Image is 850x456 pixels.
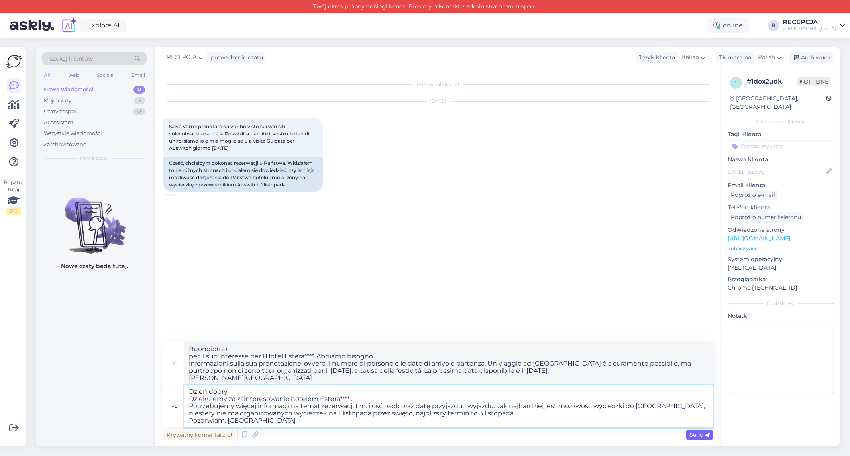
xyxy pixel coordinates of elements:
p: System operacyjny [728,255,834,264]
div: Poproś o numer telefonu [728,212,804,223]
p: Zobacz więcej ... [728,245,834,252]
div: Socials [95,70,115,80]
p: Tagi klienta [728,130,834,139]
div: Rozpoczął się czat [163,81,713,88]
input: Dodaj nazwę [728,167,825,176]
span: 15:52 [166,192,196,198]
div: Archiwum [789,52,833,63]
div: AI Assistant [44,119,73,127]
p: Przeglądarka [728,275,834,284]
div: Wszystkie wiadomości [44,129,102,137]
div: prowadzenie czatu [208,53,263,62]
span: 1 [735,80,737,86]
div: Nowe wiadomości [44,86,94,94]
p: Email klienta [728,181,834,190]
div: [GEOGRAPHIC_DATA] [783,25,836,32]
div: 0 [133,86,145,94]
span: Szukaj klientów [49,55,93,63]
div: R [768,20,779,31]
div: Informacje o kliencie [728,118,834,125]
div: Web [67,70,80,80]
div: Zarchiwizowane [44,141,86,149]
span: Nowe czaty [80,155,109,162]
p: Nazwa klienta [728,155,834,164]
span: Italian [682,53,699,62]
img: Askly Logo [6,54,22,69]
p: Chrome [TECHNICAL_ID] [728,284,834,292]
img: explore-ai [61,17,77,34]
div: Tłumacz na [716,53,751,62]
span: Offline [797,77,832,86]
textarea: Dzień dobry, Dziękujemy za zainteresowanie hotelem Estera**** . Potrzebujemy więcej informacji na... [184,385,713,427]
div: online [707,18,749,33]
a: [URL][DOMAIN_NAME] [728,235,790,242]
input: Dodać etykietę [728,140,834,152]
p: [MEDICAL_DATA] [728,264,834,272]
div: Prywatny komentarz [163,430,235,440]
p: Nowe czaty będą tutaj. [61,262,128,270]
div: Email [130,70,147,80]
div: All [42,70,51,80]
div: Cześć, chciałbym dokonać rezerwacji u Państwa. Widziałem to na różnych stronach i chciałem się do... [163,157,323,192]
div: 0 [133,108,145,115]
div: [GEOGRAPHIC_DATA], [GEOGRAPHIC_DATA] [730,94,826,111]
span: Salve Vorrei prenotare da voi, ho visto sui vari siti volevobsapere se c'è la Possibilita tramite... [169,123,310,151]
div: # 1dox2udk [747,77,797,86]
a: RECEPCJA[GEOGRAPHIC_DATA] [783,19,845,32]
textarea: Buongiorno, per il suo interesse per l'Hotel Estera****. Abbiamo bisogno informazioni sulla sua p... [184,342,713,385]
div: Popatrz tutaj [6,179,21,215]
div: RECEPCJA [783,19,836,25]
a: Explore AI [80,19,126,32]
div: 2 / 3 [6,207,21,215]
div: it [173,357,176,370]
p: Notatki [728,312,834,320]
div: [DATE] [163,98,713,105]
div: Czaty zespołu [44,108,80,115]
div: Język Klienta [636,53,675,62]
p: Odwiedzone strony [728,226,834,234]
div: 5 [134,97,145,105]
span: Polish [758,53,775,62]
span: RECEPCJA [167,53,197,62]
span: Send [689,431,710,438]
div: Dodatkowy [728,300,834,307]
img: No chats [36,183,153,255]
div: Poproś o e-mail [728,190,778,200]
p: Telefon klienta [728,204,834,212]
div: pl [171,399,177,413]
div: Moje czaty [44,97,71,105]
